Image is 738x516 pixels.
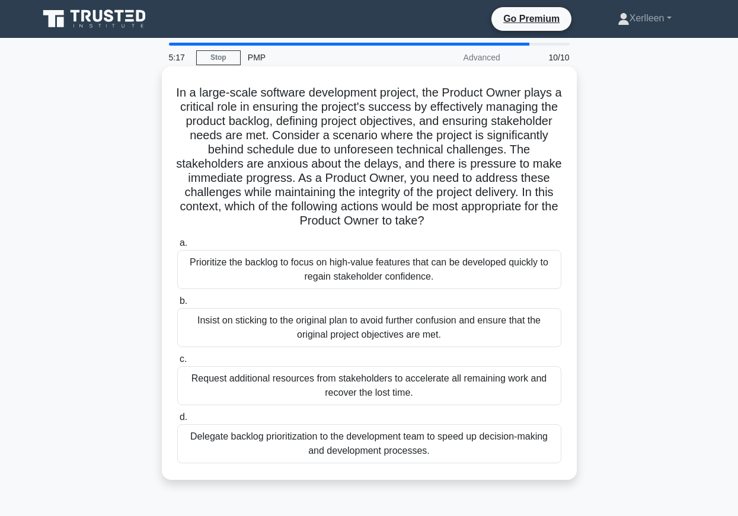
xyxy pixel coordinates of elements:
div: 5:17 [162,46,196,69]
div: Prioritize the backlog to focus on high-value features that can be developed quickly to regain st... [177,250,561,289]
h5: In a large-scale software development project, the Product Owner plays a critical role in ensurin... [176,85,563,229]
div: Insist on sticking to the original plan to avoid further confusion and ensure that the original p... [177,308,561,347]
a: Stop [196,50,241,65]
a: Go Premium [496,11,567,26]
div: PMP [241,46,404,69]
div: Request additional resources from stakeholders to accelerate all remaining work and recover the l... [177,366,561,405]
div: 10/10 [507,46,577,69]
span: b. [180,296,187,306]
div: Delegate backlog prioritization to the development team to speed up decision-making and developme... [177,424,561,463]
a: Xerlleen [589,7,700,30]
span: d. [180,412,187,422]
span: c. [180,354,187,364]
div: Advanced [404,46,507,69]
span: a. [180,238,187,248]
